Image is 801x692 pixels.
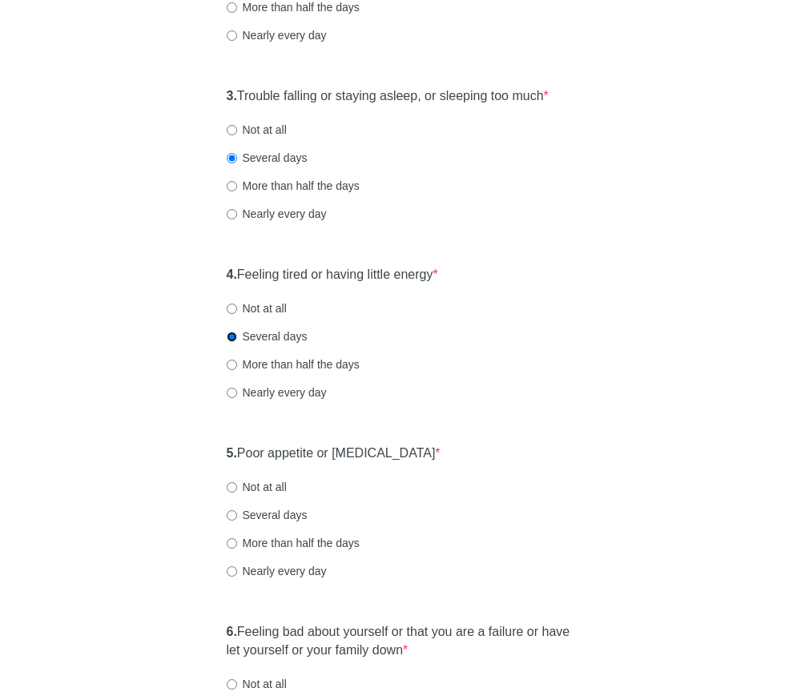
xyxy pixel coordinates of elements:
label: Several days [227,507,308,523]
input: More than half the days [227,360,237,370]
input: More than half the days [227,181,237,191]
label: Nearly every day [227,206,327,222]
input: Several days [227,510,237,521]
strong: 3. [227,89,237,103]
input: Several days [227,332,237,342]
label: Not at all [227,676,287,692]
label: Feeling bad about yourself or that you are a failure or have let yourself or your family down [227,623,575,660]
label: Trouble falling or staying asleep, or sleeping too much [227,87,549,106]
label: Poor appetite or [MEDICAL_DATA] [227,445,441,463]
label: More than half the days [227,535,360,551]
input: Nearly every day [227,388,237,398]
input: Nearly every day [227,30,237,41]
label: Not at all [227,300,287,316]
input: Not at all [227,304,237,314]
input: Not at all [227,125,237,135]
input: Nearly every day [227,209,237,219]
label: More than half the days [227,178,360,194]
strong: 6. [227,625,237,638]
label: Several days [227,328,308,344]
input: Several days [227,153,237,163]
label: Nearly every day [227,563,327,579]
input: Not at all [227,482,237,493]
label: Not at all [227,122,287,138]
input: More than half the days [227,2,237,13]
label: Several days [227,150,308,166]
strong: 5. [227,446,237,460]
label: Nearly every day [227,27,327,43]
strong: 4. [227,268,237,281]
input: Not at all [227,679,237,690]
label: Nearly every day [227,384,327,400]
label: More than half the days [227,356,360,372]
label: Feeling tired or having little energy [227,266,438,284]
input: Nearly every day [227,566,237,577]
input: More than half the days [227,538,237,549]
label: Not at all [227,479,287,495]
